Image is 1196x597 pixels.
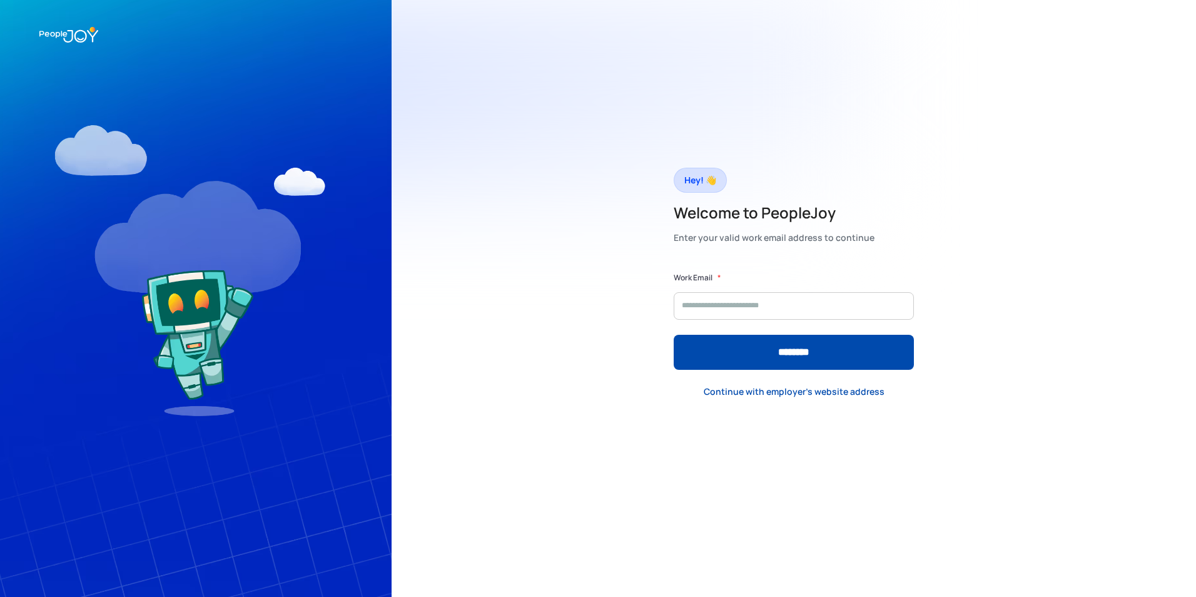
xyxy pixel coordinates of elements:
[684,171,716,189] div: Hey! 👋
[674,272,712,284] label: Work Email
[674,229,874,247] div: Enter your valid work email address to continue
[674,272,914,370] form: Form
[704,385,884,398] div: Continue with employer's website address
[694,379,894,405] a: Continue with employer's website address
[674,203,874,223] h2: Welcome to PeopleJoy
